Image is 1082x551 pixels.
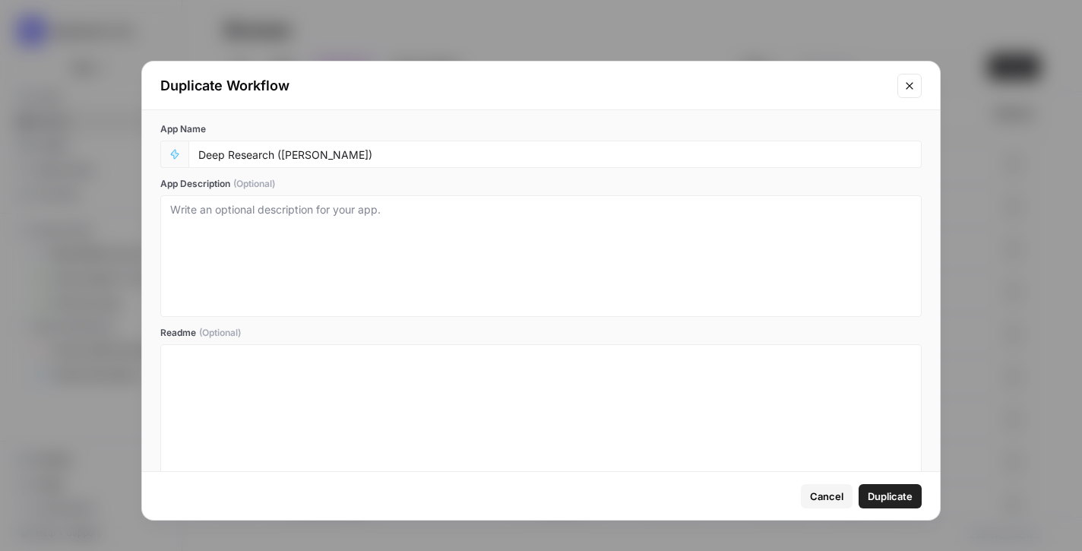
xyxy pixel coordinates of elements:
[160,326,922,340] label: Readme
[801,484,853,508] button: Cancel
[897,74,922,98] button: Close modal
[198,147,912,161] input: Untitled
[160,122,922,136] label: App Name
[810,489,843,504] span: Cancel
[199,326,241,340] span: (Optional)
[868,489,913,504] span: Duplicate
[160,75,888,97] div: Duplicate Workflow
[160,177,922,191] label: App Description
[859,484,922,508] button: Duplicate
[233,177,275,191] span: (Optional)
